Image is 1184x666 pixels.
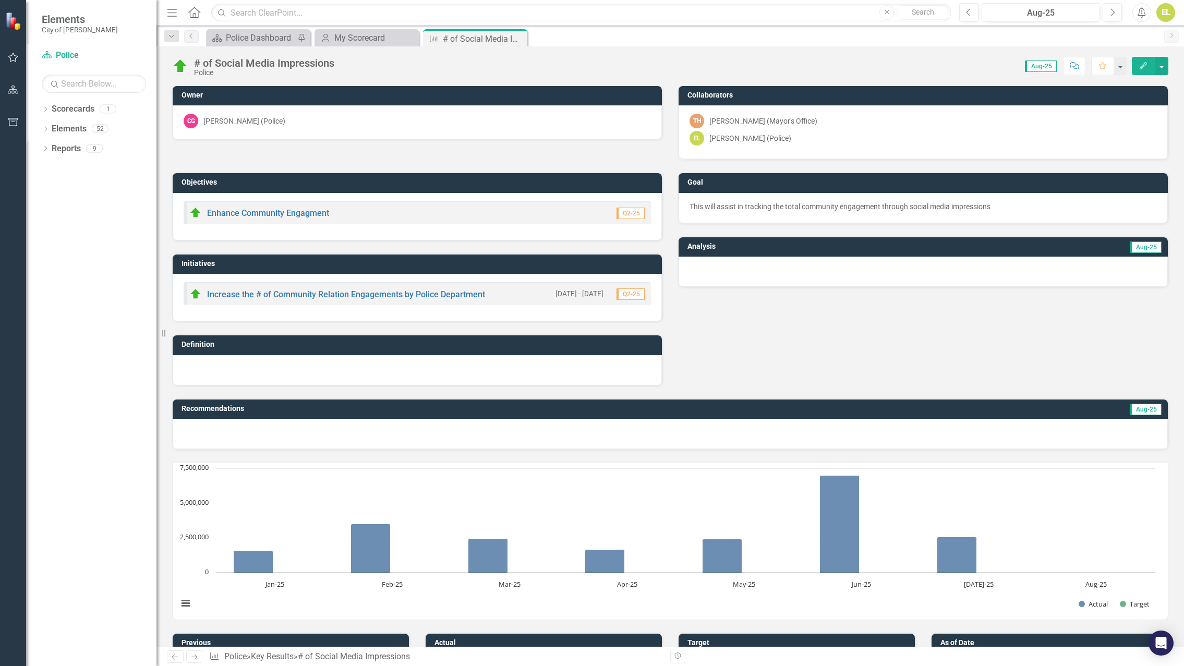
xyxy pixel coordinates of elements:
[203,116,285,126] div: [PERSON_NAME] (Police)
[434,639,657,647] h3: Actual
[264,579,284,589] text: Jan-25
[226,31,295,44] div: Police Dashboard
[298,651,410,661] div: # of Social Media Impressions
[189,207,202,219] img: On Target
[317,31,416,44] a: My Scorecard
[687,178,1163,186] h3: Goal
[194,69,334,77] div: Police
[1156,3,1175,22] button: EL
[897,5,949,20] button: Search
[1120,599,1150,609] button: Show Target
[86,144,103,153] div: 9
[234,550,273,573] path: Jan-25, 1,607,666. Actual.
[173,463,1160,620] svg: Interactive chart
[173,463,1168,620] div: Chart. Highcharts interactive chart.
[189,288,202,300] img: On Target
[172,58,189,75] img: On Target
[964,579,994,589] text: [DATE]-25
[42,75,146,93] input: Search Below...
[617,288,645,300] span: Q2-25
[585,549,625,573] path: Apr-25, 1,674,179. Actual.
[42,26,118,34] small: City of [PERSON_NAME]
[820,475,860,573] path: Jun-25, 6,989,269. Actual.
[687,243,907,250] h3: Analysis
[382,579,403,589] text: Feb-25
[499,579,521,589] text: Mar-25
[182,260,657,268] h3: Initiatives
[1085,579,1107,589] text: Aug-25
[100,105,116,114] div: 1
[1079,599,1108,609] button: Show Actual
[52,103,94,115] a: Scorecards
[211,4,951,22] input: Search ClearPoint...
[982,3,1100,22] button: Aug-25
[1130,404,1162,415] span: Aug-25
[180,463,209,472] text: 7,500,000
[251,651,294,661] a: Key Results
[184,114,198,128] div: CG
[617,208,645,219] span: Q2-25
[194,57,334,69] div: # of Social Media Impressions
[205,567,209,576] text: 0
[351,524,391,573] path: Feb-25, 3,500,364. Actual.
[180,498,209,507] text: 5,000,000
[182,341,657,348] h3: Definition
[209,651,662,663] div: » »
[937,537,977,573] path: Jul-25, 2,575,693. Actual.
[182,91,657,99] h3: Owner
[687,91,1163,99] h3: Collaborators
[182,405,825,413] h3: Recommendations
[690,131,704,146] div: EL
[224,651,247,661] a: Police
[851,579,871,589] text: Jun-25
[687,639,910,647] h3: Target
[5,11,23,30] img: ClearPoint Strategy
[733,579,755,589] text: May-25
[1025,60,1057,72] span: Aug-25
[985,7,1096,19] div: Aug-25
[555,289,603,299] small: [DATE] - [DATE]
[468,538,508,573] path: Mar-25, 2,451,515. Actual.
[52,123,87,135] a: Elements
[703,539,742,573] path: May-25, 2,412,371. Actual.
[690,201,1157,212] div: This will assist in tracking the total community engagement through social media impressions
[940,639,1163,647] h3: As of Date
[182,178,657,186] h3: Objectives
[690,114,704,128] div: TH
[52,143,81,155] a: Reports
[443,32,525,45] div: # of Social Media Impressions
[617,579,637,589] text: Apr-25
[178,596,193,611] button: View chart menu, Chart
[207,208,329,218] a: Enhance Community Engagment
[709,116,817,126] div: [PERSON_NAME] (Mayor's Office)
[209,31,295,44] a: Police Dashboard
[182,639,404,647] h3: Previous
[1149,631,1174,656] div: Open Intercom Messenger
[912,8,934,16] span: Search
[334,31,416,44] div: My Scorecard
[42,13,118,26] span: Elements
[709,133,791,143] div: [PERSON_NAME] (Police)
[1130,241,1162,253] span: Aug-25
[92,125,108,134] div: 52
[42,50,146,62] a: Police
[207,289,485,299] a: Increase the # of Community Relation Engagements by Police Department
[180,532,209,541] text: 2,500,000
